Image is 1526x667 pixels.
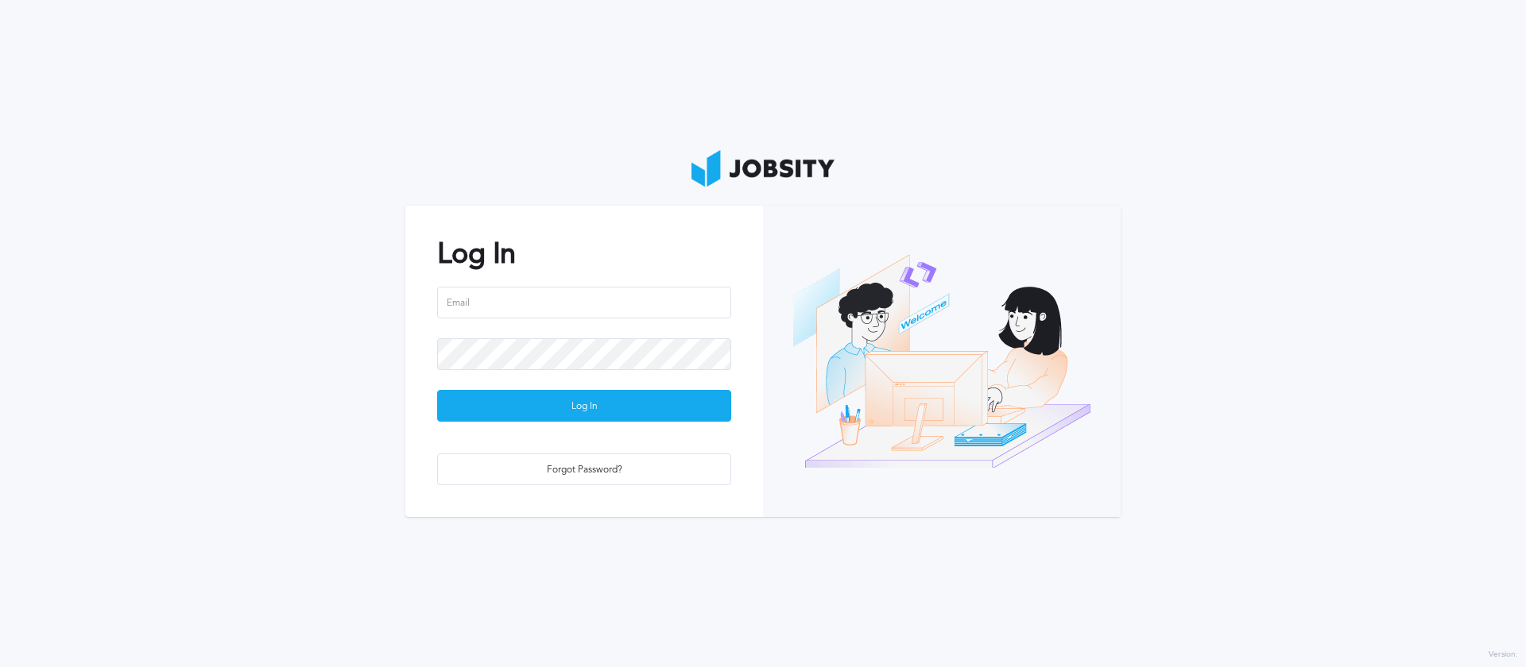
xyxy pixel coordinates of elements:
input: Email [437,287,731,318]
button: Forgot Password? [437,453,731,485]
div: Forgot Password? [438,454,730,486]
div: Log In [438,391,730,422]
button: Log In [437,390,731,422]
label: Version: [1489,650,1518,660]
h2: Log In [437,237,731,270]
